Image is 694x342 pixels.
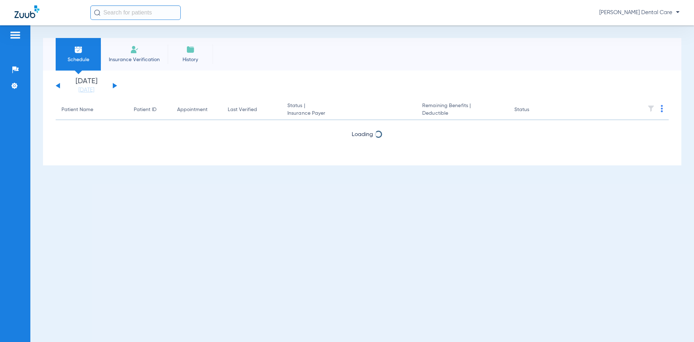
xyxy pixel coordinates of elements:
[186,45,195,54] img: History
[61,106,93,114] div: Patient Name
[65,86,108,94] a: [DATE]
[65,78,108,94] li: [DATE]
[14,5,39,18] img: Zuub Logo
[228,106,276,114] div: Last Verified
[90,5,181,20] input: Search for patients
[282,100,416,120] th: Status |
[134,106,166,114] div: Patient ID
[173,56,207,63] span: History
[177,106,207,114] div: Appointment
[106,56,162,63] span: Insurance Verification
[661,105,663,112] img: group-dot-blue.svg
[352,132,373,138] span: Loading
[61,106,122,114] div: Patient Name
[94,9,100,16] img: Search Icon
[599,9,680,16] span: [PERSON_NAME] Dental Care
[61,56,95,63] span: Schedule
[9,31,21,39] img: hamburger-icon
[287,110,411,117] span: Insurance Payer
[422,110,502,117] span: Deductible
[416,100,508,120] th: Remaining Benefits |
[134,106,157,114] div: Patient ID
[130,45,139,54] img: Manual Insurance Verification
[74,45,83,54] img: Schedule
[509,100,557,120] th: Status
[647,105,655,112] img: filter.svg
[177,106,216,114] div: Appointment
[228,106,257,114] div: Last Verified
